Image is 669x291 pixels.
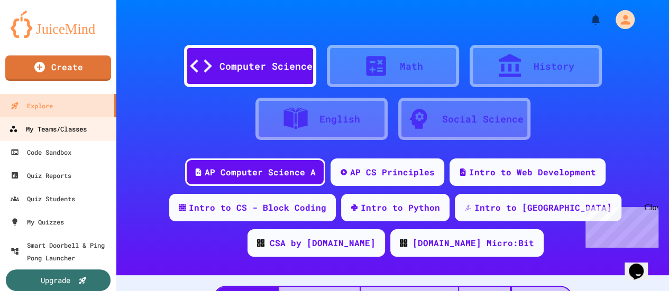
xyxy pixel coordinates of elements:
div: Intro to [GEOGRAPHIC_DATA] [474,201,612,214]
div: Social Science [442,112,524,126]
div: Math [400,59,423,73]
iframe: chat widget [581,203,658,248]
div: My Account [604,7,637,32]
div: Explore [11,99,53,112]
div: My Notifications [570,11,604,29]
div: History [534,59,574,73]
div: Computer Science [219,59,313,73]
div: Quiz Reports [11,169,71,182]
div: Chat with us now!Close [4,4,73,67]
div: Upgrade [41,275,70,286]
div: My Teams/Classes [9,123,87,136]
div: [DOMAIN_NAME] Micro:Bit [413,237,534,249]
iframe: chat widget [625,249,658,280]
div: AP CS Principles [350,166,435,179]
a: Create [5,55,111,81]
img: CODE_logo_RGB.png [257,239,264,247]
div: Intro to CS - Block Coding [189,201,326,214]
div: CSA by [DOMAIN_NAME] [270,237,375,249]
div: Quiz Students [11,192,75,205]
div: Smart Doorbell & Ping Pong Launcher [11,239,112,264]
img: logo-orange.svg [11,11,106,38]
img: CODE_logo_RGB.png [400,239,407,247]
div: Code Sandbox [11,146,71,158]
div: English [319,112,360,126]
div: My Quizzes [11,215,64,228]
div: Intro to Web Development [469,166,596,179]
div: Intro to Python [361,201,440,214]
div: AP Computer Science A [205,166,316,179]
